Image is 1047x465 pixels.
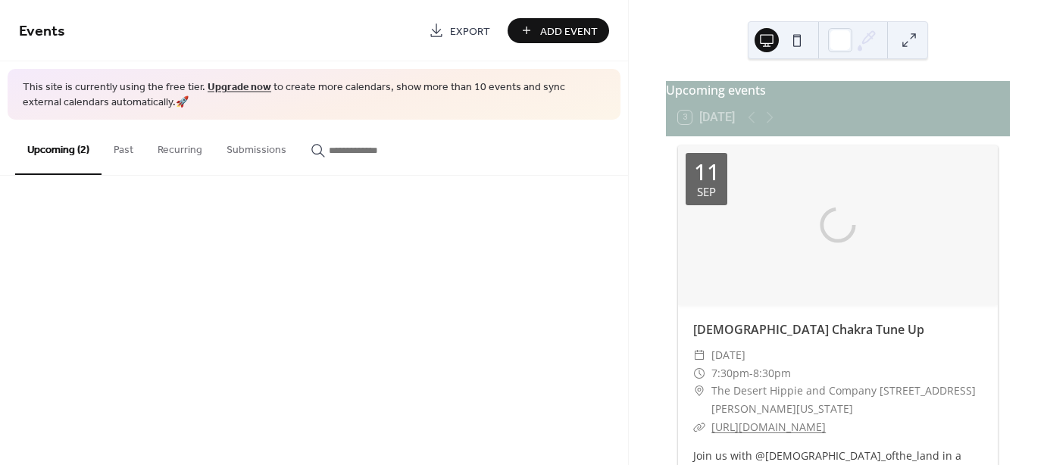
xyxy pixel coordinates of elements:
[693,382,705,400] div: ​
[694,161,720,183] div: 11
[697,186,716,198] div: Sep
[693,418,705,436] div: ​
[450,23,490,39] span: Export
[753,364,791,382] span: 8:30pm
[214,120,298,173] button: Submissions
[711,382,983,418] span: The Desert Hippie and Company [STREET_ADDRESS][PERSON_NAME][US_STATE]
[23,80,605,110] span: This site is currently using the free tier. to create more calendars, show more than 10 events an...
[711,420,826,434] a: [URL][DOMAIN_NAME]
[693,364,705,382] div: ​
[208,77,271,98] a: Upgrade now
[540,23,598,39] span: Add Event
[102,120,145,173] button: Past
[508,18,609,43] button: Add Event
[666,81,1010,99] div: Upcoming events
[19,17,65,46] span: Events
[417,18,502,43] a: Export
[711,346,745,364] span: [DATE]
[15,120,102,175] button: Upcoming (2)
[693,321,924,338] a: [DEMOGRAPHIC_DATA] Chakra Tune Up
[693,346,705,364] div: ​
[711,364,749,382] span: 7:30pm
[749,364,753,382] span: -
[145,120,214,173] button: Recurring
